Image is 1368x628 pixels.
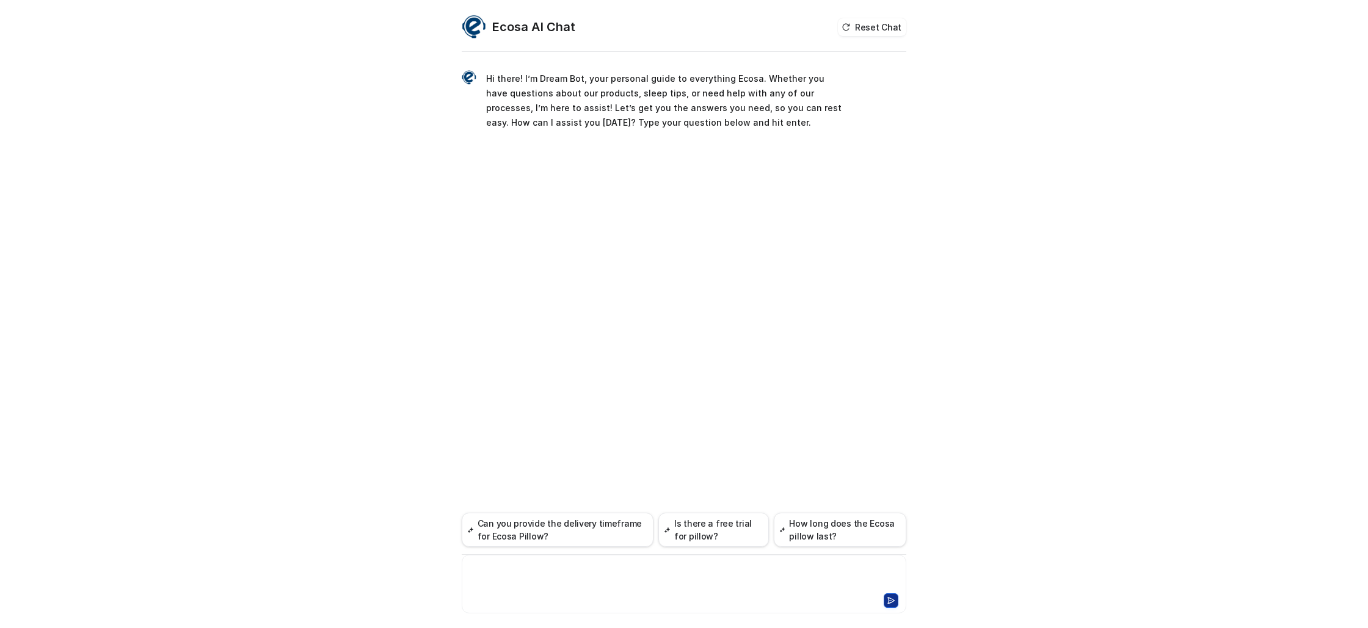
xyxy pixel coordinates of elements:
[658,513,769,547] button: Is there a free trial for pillow?
[492,18,575,35] h2: Ecosa AI Chat
[774,513,906,547] button: How long does the Ecosa pillow last?
[462,70,476,85] img: Widget
[462,513,653,547] button: Can you provide the delivery timeframe for Ecosa Pillow?
[838,18,906,36] button: Reset Chat
[486,71,843,130] p: Hi there! I’m Dream Bot, your personal guide to everything Ecosa. Whether you have questions abou...
[462,15,486,39] img: Widget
